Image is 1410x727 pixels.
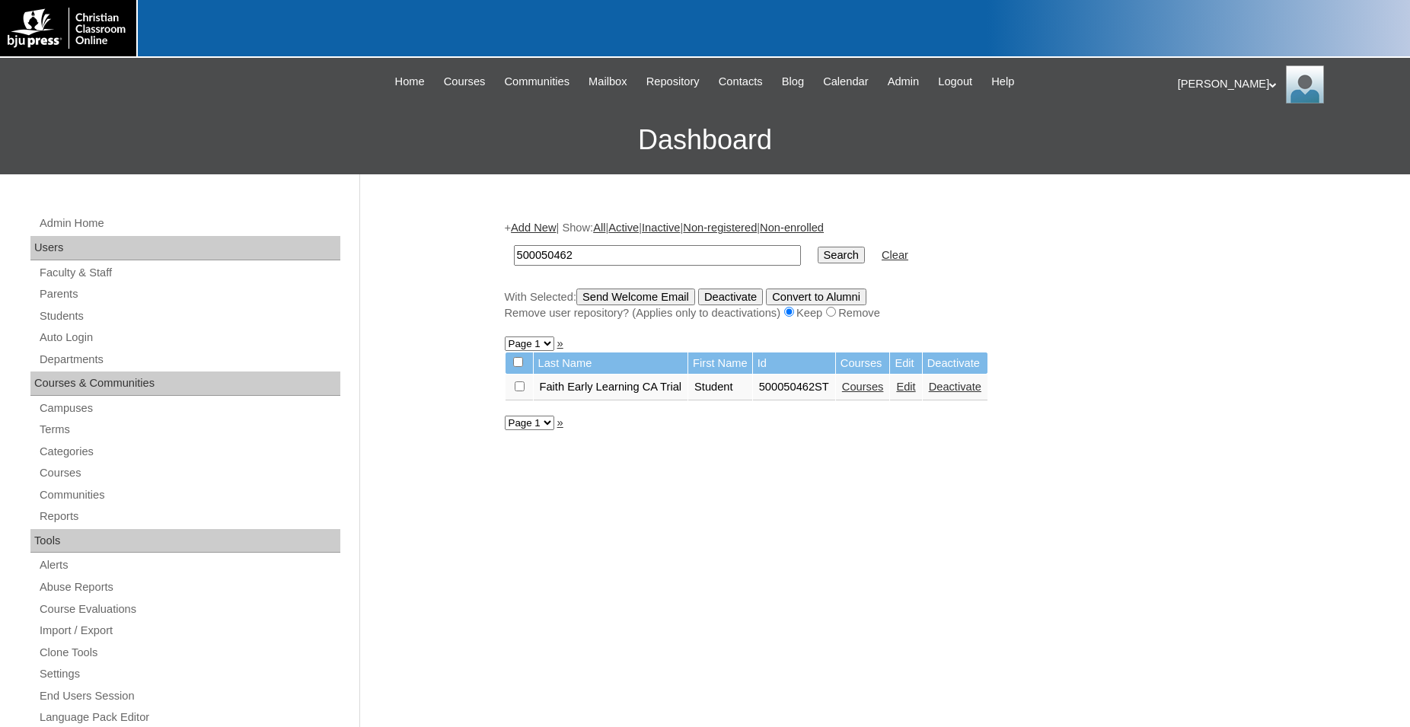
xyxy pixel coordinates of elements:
a: Course Evaluations [38,600,340,619]
span: Blog [782,73,804,91]
input: Send Welcome Email [576,289,695,305]
a: Import / Export [38,621,340,640]
input: Convert to Alumni [766,289,866,305]
a: Reports [38,507,340,526]
span: Help [991,73,1014,91]
a: Non-registered [683,222,757,234]
td: Faith Early Learning CA Trial [534,375,688,400]
div: [PERSON_NAME] [1178,65,1395,104]
a: Calendar [815,73,876,91]
a: Active [608,222,639,234]
td: Deactivate [923,352,987,375]
a: Admin [880,73,927,91]
input: Deactivate [698,289,763,305]
div: With Selected: [505,289,1258,321]
img: logo-white.png [8,8,129,49]
a: Students [38,307,340,326]
img: Jonelle Rodriguez [1286,65,1324,104]
td: 500050462ST [753,375,835,400]
h3: Dashboard [8,106,1402,174]
a: » [557,337,563,349]
a: Clone Tools [38,643,340,662]
span: Courses [444,73,486,91]
a: Deactivate [929,381,981,393]
span: Contacts [719,73,763,91]
a: Courses [842,381,884,393]
a: » [557,416,563,429]
a: Faculty & Staff [38,263,340,282]
a: Departments [38,350,340,369]
a: Repository [639,73,707,91]
a: Mailbox [581,73,635,91]
span: Repository [646,73,700,91]
a: Courses [436,73,493,91]
a: Terms [38,420,340,439]
td: Courses [836,352,890,375]
div: Tools [30,529,340,553]
a: All [593,222,605,234]
a: Blog [774,73,812,91]
a: Home [388,73,432,91]
input: Search [818,247,865,263]
span: Calendar [823,73,868,91]
span: Mailbox [589,73,627,91]
a: Abuse Reports [38,578,340,597]
a: Courses [38,464,340,483]
td: Last Name [534,352,688,375]
td: Id [753,352,835,375]
span: Admin [888,73,920,91]
div: Remove user repository? (Applies only to deactivations) Keep Remove [505,305,1258,321]
a: Categories [38,442,340,461]
a: End Users Session [38,687,340,706]
a: Language Pack Editor [38,708,340,727]
span: Logout [938,73,972,91]
td: Edit [890,352,921,375]
a: Inactive [642,222,681,234]
a: Contacts [711,73,770,91]
div: + | Show: | | | | [505,220,1258,320]
a: Parents [38,285,340,304]
input: Search [514,245,801,266]
a: Help [984,73,1022,91]
td: Student [688,375,752,400]
a: Communities [38,486,340,505]
a: Non-enrolled [760,222,824,234]
a: Clear [882,249,908,261]
a: Settings [38,665,340,684]
a: Communities [496,73,577,91]
td: First Name [688,352,752,375]
a: Admin Home [38,214,340,233]
div: Courses & Communities [30,371,340,396]
span: Home [395,73,425,91]
a: Auto Login [38,328,340,347]
span: Communities [504,73,569,91]
div: Users [30,236,340,260]
a: Add New [511,222,556,234]
a: Alerts [38,556,340,575]
a: Edit [896,381,915,393]
a: Logout [930,73,980,91]
a: Campuses [38,399,340,418]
